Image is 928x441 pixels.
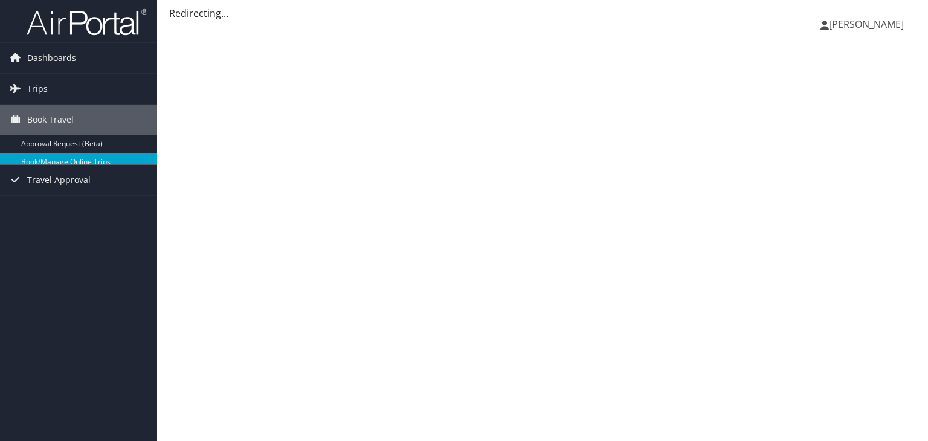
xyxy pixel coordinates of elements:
a: [PERSON_NAME] [820,6,916,42]
div: Redirecting... [169,6,916,21]
span: [PERSON_NAME] [829,18,904,31]
span: Book Travel [27,105,74,135]
span: Trips [27,74,48,104]
span: Travel Approval [27,165,91,195]
img: airportal-logo.png [27,8,147,36]
span: Dashboards [27,43,76,73]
